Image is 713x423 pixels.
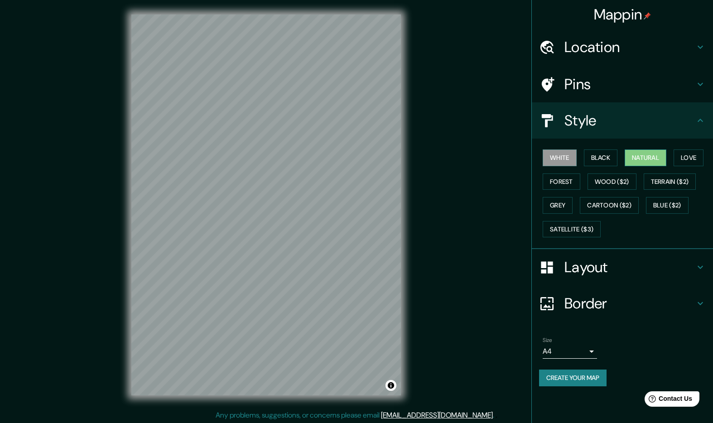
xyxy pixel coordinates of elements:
[543,149,577,166] button: White
[532,285,713,322] div: Border
[564,111,695,130] h4: Style
[496,410,497,421] div: .
[564,258,695,276] h4: Layout
[543,336,552,344] label: Size
[543,173,580,190] button: Forest
[674,149,703,166] button: Love
[543,344,597,359] div: A4
[381,410,493,420] a: [EMAIL_ADDRESS][DOMAIN_NAME]
[646,197,689,214] button: Blue ($2)
[594,5,651,24] h4: Mappin
[532,249,713,285] div: Layout
[216,410,494,421] p: Any problems, suggestions, or concerns please email .
[564,38,695,56] h4: Location
[632,388,703,413] iframe: Help widget launcher
[385,380,396,391] button: Toggle attribution
[532,29,713,65] div: Location
[625,149,666,166] button: Natural
[532,102,713,139] div: Style
[584,149,618,166] button: Black
[539,370,607,386] button: Create your map
[644,12,651,19] img: pin-icon.png
[131,14,401,395] canvas: Map
[564,75,695,93] h4: Pins
[580,197,639,214] button: Cartoon ($2)
[494,410,496,421] div: .
[543,221,601,238] button: Satellite ($3)
[532,66,713,102] div: Pins
[564,294,695,312] h4: Border
[543,197,573,214] button: Grey
[644,173,696,190] button: Terrain ($2)
[588,173,636,190] button: Wood ($2)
